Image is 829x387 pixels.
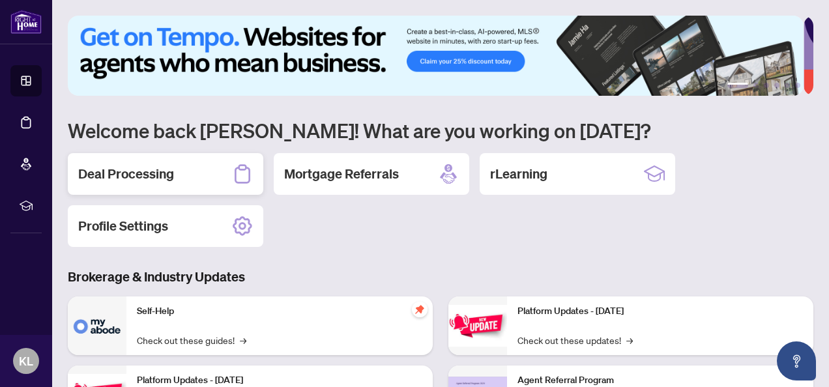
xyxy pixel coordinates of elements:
[68,296,126,355] img: Self-Help
[490,165,547,183] h2: rLearning
[795,83,800,88] button: 6
[785,83,790,88] button: 5
[777,341,816,380] button: Open asap
[727,83,748,88] button: 1
[284,165,399,183] h2: Mortgage Referrals
[137,304,422,319] p: Self-Help
[517,304,803,319] p: Platform Updates - [DATE]
[764,83,769,88] button: 3
[68,16,804,96] img: Slide 0
[412,302,428,317] span: pushpin
[68,268,813,286] h3: Brokerage & Industry Updates
[137,333,246,347] a: Check out these guides!→
[19,352,33,370] span: KL
[753,83,759,88] button: 2
[240,333,246,347] span: →
[626,333,633,347] span: →
[68,118,813,143] h1: Welcome back [PERSON_NAME]! What are you working on [DATE]?
[448,305,507,346] img: Platform Updates - June 23, 2025
[78,217,168,235] h2: Profile Settings
[78,165,174,183] h2: Deal Processing
[774,83,779,88] button: 4
[517,333,633,347] a: Check out these updates!→
[10,10,42,34] img: logo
